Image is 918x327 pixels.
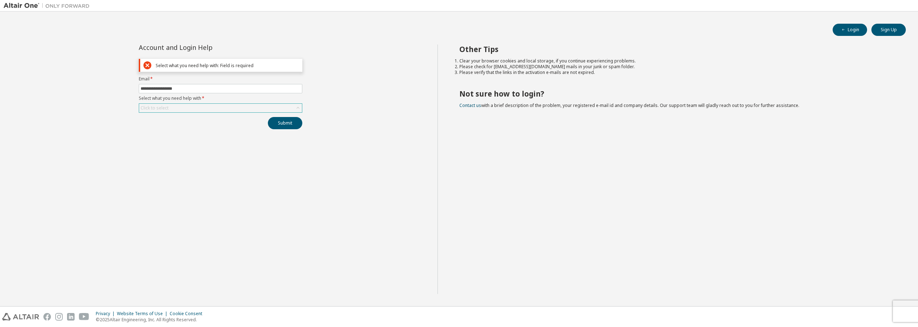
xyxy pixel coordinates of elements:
[156,63,299,68] div: Select what you need help with: Field is required
[833,24,867,36] button: Login
[43,313,51,321] img: facebook.svg
[459,102,799,108] span: with a brief description of the problem, your registered e-mail id and company details. Our suppo...
[141,105,169,111] div: Click to select
[96,317,207,323] p: © 2025 Altair Engineering, Inc. All Rights Reserved.
[459,45,893,54] h2: Other Tips
[139,104,302,112] div: Click to select
[268,117,302,129] button: Submit
[459,89,893,98] h2: Not sure how to login?
[459,58,893,64] li: Clear your browser cookies and local storage, if you continue experiencing problems.
[96,311,117,317] div: Privacy
[4,2,93,9] img: Altair One
[139,95,302,101] label: Select what you need help with
[139,76,302,82] label: Email
[2,313,39,321] img: altair_logo.svg
[67,313,75,321] img: linkedin.svg
[55,313,63,321] img: instagram.svg
[459,70,893,75] li: Please verify that the links in the activation e-mails are not expired.
[459,102,481,108] a: Contact us
[871,24,906,36] button: Sign Up
[117,311,170,317] div: Website Terms of Use
[459,64,893,70] li: Please check for [EMAIL_ADDRESS][DOMAIN_NAME] mails in your junk or spam folder.
[79,313,89,321] img: youtube.svg
[139,45,270,50] div: Account and Login Help
[170,311,207,317] div: Cookie Consent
